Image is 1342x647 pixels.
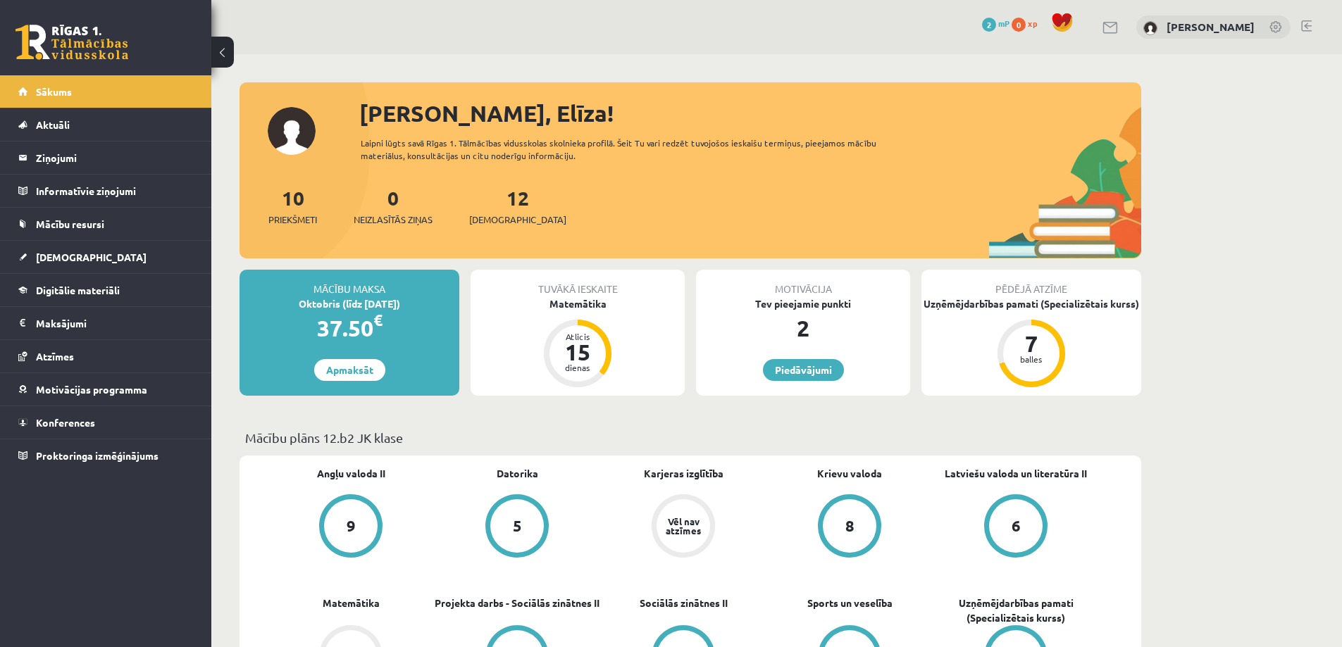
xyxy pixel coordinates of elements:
a: 9 [268,494,434,560]
div: [PERSON_NAME], Elīza! [359,96,1141,130]
a: 0 xp [1012,18,1044,29]
div: Tuvākā ieskaite [471,270,685,296]
span: Proktoringa izmēģinājums [36,449,159,462]
a: Atzīmes [18,340,194,372]
a: Rīgas 1. Tālmācības vidusskola [15,25,128,60]
a: 12[DEMOGRAPHIC_DATA] [469,185,566,227]
a: 0Neizlasītās ziņas [354,185,433,227]
a: Vēl nav atzīmes [600,494,766,560]
a: Karjeras izglītība [644,466,723,481]
legend: Maksājumi [36,307,194,339]
span: 0 [1012,18,1026,32]
div: Vēl nav atzīmes [664,517,703,535]
span: Mācību resursi [36,218,104,230]
a: Uzņēmējdarbības pamati (Specializētais kurss) 7 balles [921,296,1141,389]
a: Mācību resursi [18,208,194,240]
p: Mācību plāns 12.b2 JK klase [245,428,1136,447]
a: Konferences [18,406,194,439]
a: Sociālās zinātnes II [640,596,728,610]
a: Krievu valoda [817,466,882,481]
a: Apmaksāt [314,359,385,381]
div: Matemātika [471,296,685,311]
a: Sākums [18,75,194,108]
div: 15 [557,341,599,363]
div: 9 [347,518,356,534]
div: Mācību maksa [240,270,459,296]
div: 8 [845,518,855,534]
span: Priekšmeti [268,213,317,227]
a: Proktoringa izmēģinājums [18,439,194,472]
span: Digitālie materiāli [36,284,120,296]
span: mP [998,18,1009,29]
span: Neizlasītās ziņas [354,213,433,227]
a: 5 [434,494,600,560]
div: 37.50 [240,311,459,345]
a: 2 mP [982,18,1009,29]
span: 2 [982,18,996,32]
div: 6 [1012,518,1021,534]
a: Matemātika [323,596,380,610]
div: Pēdējā atzīme [921,270,1141,296]
div: balles [1010,355,1052,363]
a: Informatīvie ziņojumi [18,175,194,207]
span: [DEMOGRAPHIC_DATA] [36,251,147,263]
a: 10Priekšmeti [268,185,317,227]
a: [DEMOGRAPHIC_DATA] [18,241,194,273]
span: Atzīmes [36,350,74,363]
div: Laipni lūgts savā Rīgas 1. Tālmācības vidusskolas skolnieka profilā. Šeit Tu vari redzēt tuvojošo... [361,137,902,162]
div: dienas [557,363,599,372]
a: Maksājumi [18,307,194,339]
a: Angļu valoda II [317,466,385,481]
div: 5 [513,518,522,534]
div: Oktobris (līdz [DATE]) [240,296,459,311]
span: Aktuāli [36,118,70,131]
span: Motivācijas programma [36,383,147,396]
a: Piedāvājumi [763,359,844,381]
a: Matemātika Atlicis 15 dienas [471,296,685,389]
a: 8 [766,494,933,560]
legend: Informatīvie ziņojumi [36,175,194,207]
span: [DEMOGRAPHIC_DATA] [469,213,566,227]
div: 2 [696,311,910,345]
span: Konferences [36,416,95,429]
a: Sports un veselība [807,596,893,610]
div: Motivācija [696,270,910,296]
a: Datorika [497,466,538,481]
a: [PERSON_NAME] [1167,20,1255,34]
div: Atlicis [557,332,599,341]
a: Projekta darbs - Sociālās zinātnes II [435,596,599,610]
span: xp [1028,18,1037,29]
span: € [373,310,383,330]
legend: Ziņojumi [36,142,194,174]
div: Uzņēmējdarbības pamati (Specializētais kurss) [921,296,1141,311]
a: 6 [933,494,1099,560]
span: Sākums [36,85,72,98]
a: Aktuāli [18,108,194,141]
div: Tev pieejamie punkti [696,296,910,311]
a: Ziņojumi [18,142,194,174]
a: Digitālie materiāli [18,274,194,306]
div: 7 [1010,332,1052,355]
a: Latviešu valoda un literatūra II [945,466,1087,481]
a: Motivācijas programma [18,373,194,406]
a: Uzņēmējdarbības pamati (Specializētais kurss) [933,596,1099,625]
img: Elīza Lasmane [1143,21,1157,35]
